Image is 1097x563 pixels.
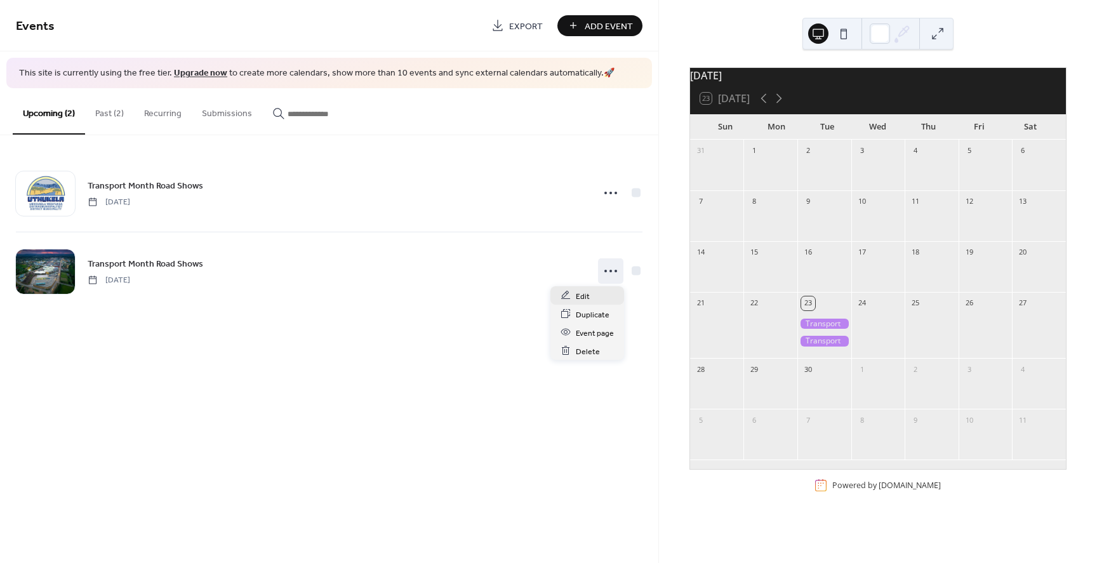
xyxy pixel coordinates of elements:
[694,413,708,427] div: 5
[832,480,941,491] div: Powered by
[88,196,130,208] span: [DATE]
[855,362,869,376] div: 1
[801,413,815,427] div: 7
[694,144,708,158] div: 31
[908,362,922,376] div: 2
[801,144,815,158] div: 2
[962,362,976,376] div: 3
[855,246,869,260] div: 17
[85,88,134,133] button: Past (2)
[747,246,761,260] div: 15
[747,413,761,427] div: 6
[694,195,708,209] div: 7
[962,246,976,260] div: 19
[879,480,941,491] a: [DOMAIN_NAME]
[797,319,851,329] div: Transport Month Road Shows
[855,296,869,310] div: 24
[585,20,633,33] span: Add Event
[482,15,552,36] a: Export
[855,144,869,158] div: 3
[88,257,203,270] span: Transport Month Road Shows
[962,413,976,427] div: 10
[801,246,815,260] div: 16
[576,308,609,321] span: Duplicate
[954,114,1005,140] div: Fri
[962,144,976,158] div: 5
[174,65,227,82] a: Upgrade now
[694,296,708,310] div: 21
[908,195,922,209] div: 11
[690,68,1066,83] div: [DATE]
[747,195,761,209] div: 8
[1016,144,1030,158] div: 6
[88,274,130,286] span: [DATE]
[962,296,976,310] div: 26
[509,20,543,33] span: Export
[747,144,761,158] div: 1
[802,114,853,140] div: Tue
[1016,195,1030,209] div: 13
[1016,362,1030,376] div: 4
[801,296,815,310] div: 23
[576,326,614,340] span: Event page
[801,362,815,376] div: 30
[908,413,922,427] div: 9
[855,195,869,209] div: 10
[1005,114,1056,140] div: Sat
[694,246,708,260] div: 14
[1016,246,1030,260] div: 20
[853,114,903,140] div: Wed
[747,362,761,376] div: 29
[1016,296,1030,310] div: 27
[694,362,708,376] div: 28
[908,144,922,158] div: 4
[797,336,851,347] div: Transport Month Road Shows
[557,15,642,36] button: Add Event
[88,178,203,193] a: Transport Month Road Shows
[134,88,192,133] button: Recurring
[576,289,590,303] span: Edit
[88,179,203,192] span: Transport Month Road Shows
[801,195,815,209] div: 9
[908,246,922,260] div: 18
[751,114,802,140] div: Mon
[962,195,976,209] div: 12
[192,88,262,133] button: Submissions
[576,345,600,358] span: Delete
[700,114,751,140] div: Sun
[855,413,869,427] div: 8
[16,14,55,39] span: Events
[13,88,85,135] button: Upcoming (2)
[747,296,761,310] div: 22
[908,296,922,310] div: 25
[88,256,203,271] a: Transport Month Road Shows
[903,114,954,140] div: Thu
[19,67,615,80] span: This site is currently using the free tier. to create more calendars, show more than 10 events an...
[1016,413,1030,427] div: 11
